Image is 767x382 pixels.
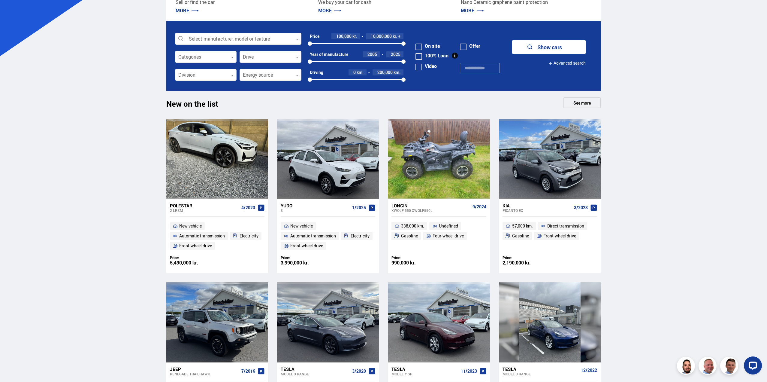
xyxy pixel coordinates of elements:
[391,259,416,266] font: 990,000 kr.
[179,233,225,239] font: Automatic transmission
[543,233,576,239] font: Front-wheel drive
[170,255,179,260] font: Price:
[554,60,586,66] font: Advanced search
[353,69,356,75] font: 0
[581,367,597,373] font: 12/2022
[170,259,198,266] font: 5,490,000 kr.
[352,205,366,210] font: 1/2025
[391,203,408,209] font: Loncin
[318,7,341,14] a: MORE
[166,199,268,273] a: Polestar 2 LRSM 4/2023 New vehicle Automatic transmission Electricity Front-wheel drive Price: 5,...
[170,366,181,372] font: Jeep
[281,259,309,266] font: 3,990,000 kr.
[281,366,294,372] font: Tesla
[281,208,283,213] font: 3
[391,371,412,376] font: Model Y SR
[336,33,352,39] font: 100,000
[461,7,474,14] font: MORE
[398,33,400,39] font: +
[367,51,377,57] font: 2005
[391,51,400,57] font: 2025
[277,199,379,273] a: YUDO 3 1/2025 New vehicle Automatic transmission Electricity Front-wheel drive Price: 3,990,000 kr.
[352,368,366,374] font: 3/2020
[170,208,183,213] font: 2 LRSM
[503,208,523,213] font: Picanto EX
[503,366,516,372] font: Tesla
[391,255,400,260] font: Price:
[290,223,313,229] font: New vehicle
[512,223,533,229] font: 57,000 km.
[281,371,309,376] font: Model 3 RANGE
[503,203,510,209] font: Kia
[739,354,764,379] iframe: To enrich screen reader interactions, please activate Accessibility in Grammarly extension settings
[391,366,405,372] font: Tesla
[547,223,584,229] font: Direct transmission
[310,33,319,39] font: Price
[503,255,512,260] font: Price:
[281,255,290,260] font: Price:
[503,371,531,376] font: Model 3 RANGE
[699,358,717,376] img: siFngHWaQ9KaOqBr.png
[170,371,210,376] font: Renegade TRAILHAWK
[499,199,601,273] a: Kia Picanto EX 3/2023 57,000 km. Direct transmission Gasoline Front-wheel drive Price: 2,190,000 kr.
[439,223,458,229] font: Undefined
[573,100,591,106] font: See more
[310,69,323,75] font: Driving
[425,63,437,69] font: Video
[241,205,255,210] font: 4/2023
[290,233,336,239] font: Automatic transmission
[388,199,490,273] a: Loncin Xwolf 550 XWOLF550L 9/2024 338,000 km. Undefined Gasoline Four-wheel drive Price: 990,000 kr.
[433,233,464,239] font: Four-wheel drive
[357,69,364,75] font: km.
[290,243,323,249] font: Front-wheel drive
[371,33,392,39] font: 10,000,000
[537,44,562,51] font: Show cars
[401,233,418,239] font: Gasoline
[170,203,192,209] font: Polestar
[678,358,696,376] img: nhp88E3Fdnt1Opn2.png
[563,97,601,108] a: See more
[401,223,424,229] font: 338,000 km.
[721,358,739,376] img: FbJEzSuNWCJXmdc-.webp
[281,203,292,209] font: YUDO
[473,204,486,209] font: 9/2024
[393,33,397,39] font: kr.
[179,223,202,229] font: New vehicle
[391,208,433,213] font: Xwolf 550 XWOLF550L
[318,7,332,14] font: MORE
[548,57,586,70] button: Advanced search
[574,205,588,210] font: 3/2023
[512,233,529,239] font: Gasoline
[394,69,400,75] font: km.
[310,51,348,57] font: Year of manufacture
[351,233,370,239] font: Electricity
[461,7,484,14] a: MORE
[241,368,255,374] font: 7/2016
[425,52,448,59] font: 100% Loan
[179,243,212,249] font: Front-wheel drive
[240,233,258,239] font: Electricity
[461,368,477,374] font: 11/2023
[512,40,586,54] button: Show cars
[176,7,199,14] a: MORE
[176,7,189,14] font: MORE
[503,259,531,266] font: 2,190,000 kr.
[352,33,357,39] font: kr.
[166,98,218,109] font: New on the list
[425,43,440,49] font: On site
[377,69,393,75] font: 200,000
[469,43,480,49] font: Offer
